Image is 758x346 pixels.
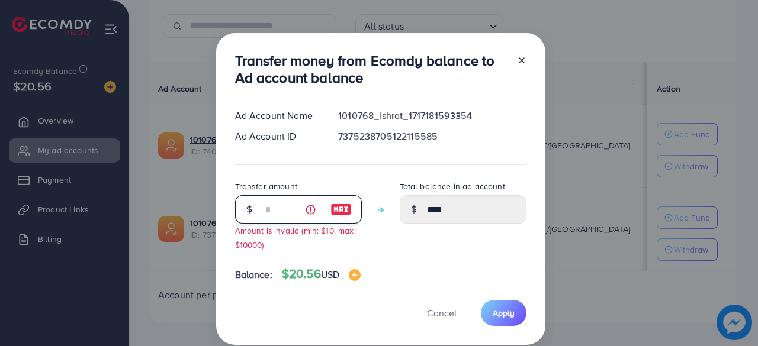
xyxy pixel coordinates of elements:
div: 1010768_ishrat_1717181593354 [329,109,535,122]
small: Amount is invalid (min: $10, max: $10000) [235,225,356,250]
h4: $20.56 [282,267,361,282]
button: Cancel [412,300,471,325]
h3: Transfer money from Ecomdy balance to Ad account balance [235,52,508,86]
label: Total balance in ad account [400,180,505,192]
div: 7375238705122115585 [329,130,535,143]
label: Transfer amount [235,180,297,192]
div: Ad Account Name [226,109,329,122]
div: Ad Account ID [226,130,329,143]
span: USD [321,268,339,281]
span: Apply [493,307,515,319]
span: Cancel [427,306,457,319]
span: Balance: [235,268,272,282]
button: Apply [481,300,526,325]
img: image [330,202,352,216]
img: image [349,269,361,281]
